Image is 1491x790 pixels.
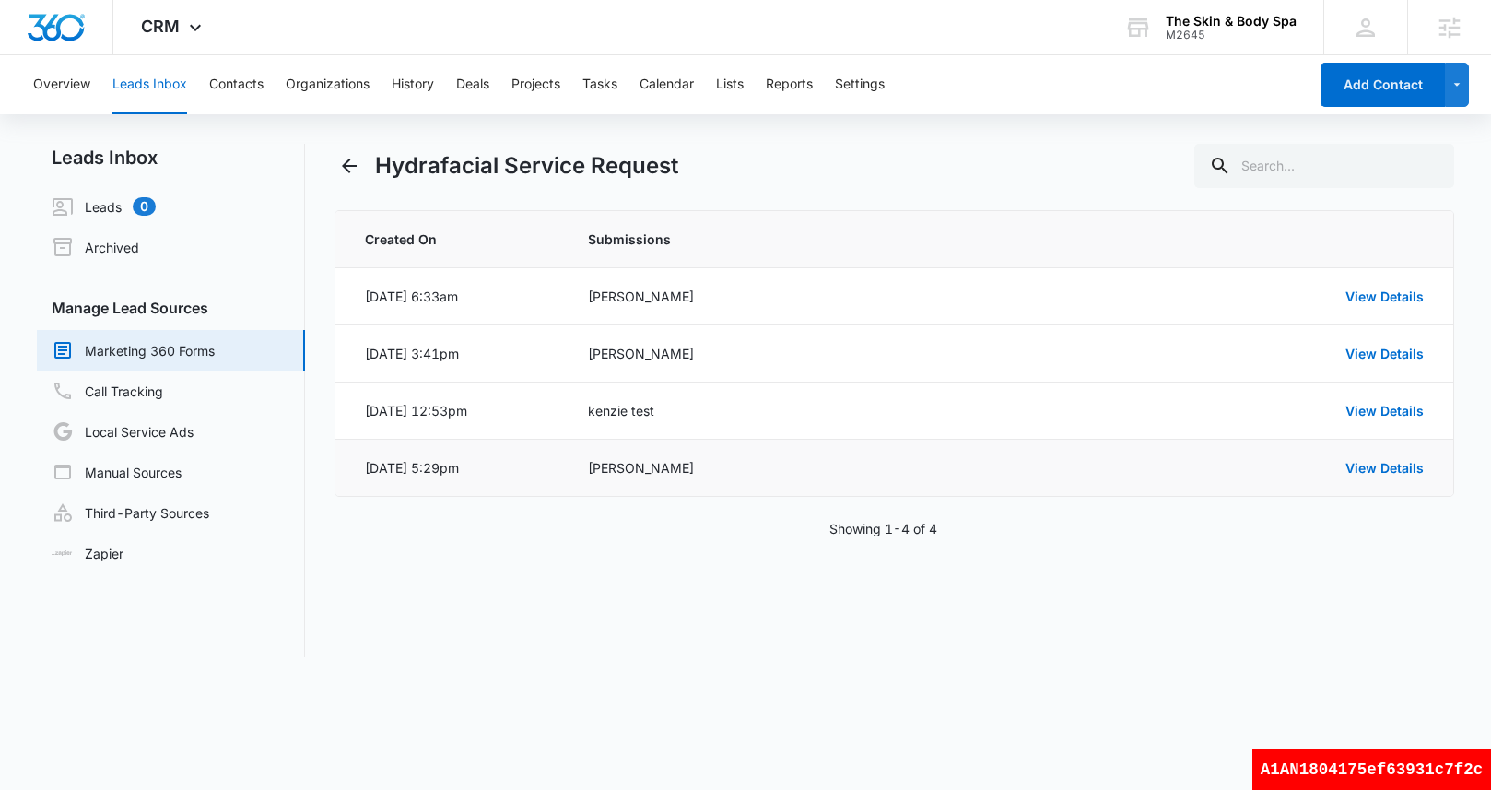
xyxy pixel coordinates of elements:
[1166,14,1297,29] div: account name
[141,17,180,36] span: CRM
[766,55,813,114] button: Reports
[52,236,139,258] a: Archived
[52,501,209,524] a: Third-Party Sources
[588,344,1019,363] div: [PERSON_NAME]
[1345,460,1424,476] a: View Details
[1194,144,1454,188] input: Search...
[365,458,459,478] div: [DATE] 5:29pm
[52,544,123,563] a: Zapier
[588,401,1019,420] div: kenzie test
[52,339,215,361] a: Marketing 360 Forms
[286,55,370,114] button: Organizations
[835,55,885,114] button: Settings
[456,55,489,114] button: Deals
[52,420,194,442] a: Local Service Ads
[1345,289,1424,304] a: View Details
[375,149,678,183] h1: Hydrafacial Service Request
[33,55,90,114] button: Overview
[365,230,544,249] span: Created On
[1166,29,1297,41] div: account id
[365,287,458,306] div: [DATE] 6:33am
[52,380,163,402] a: Call Tracking
[582,55,617,114] button: Tasks
[37,297,305,319] h3: Manage Lead Sources
[365,344,459,363] div: [DATE] 3:41pm
[335,151,364,181] button: Back
[640,55,694,114] button: Calendar
[1345,346,1424,361] a: View Details
[209,55,264,114] button: Contacts
[392,55,434,114] button: History
[588,458,1019,478] div: [PERSON_NAME]
[52,195,156,218] a: Leads0
[1252,749,1491,790] div: A1AN1804175ef63931c7f2c
[52,461,182,483] a: Manual Sources
[511,55,560,114] button: Projects
[588,287,1019,306] div: [PERSON_NAME]
[112,55,187,114] button: Leads Inbox
[588,230,1019,249] span: Submissions
[37,144,305,171] h2: Leads Inbox
[1345,403,1424,419] a: View Details
[716,55,744,114] button: Lists
[829,519,937,538] p: Showing 1-4 of 4
[365,401,467,420] div: [DATE] 12:53pm
[1321,63,1445,107] button: Add Contact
